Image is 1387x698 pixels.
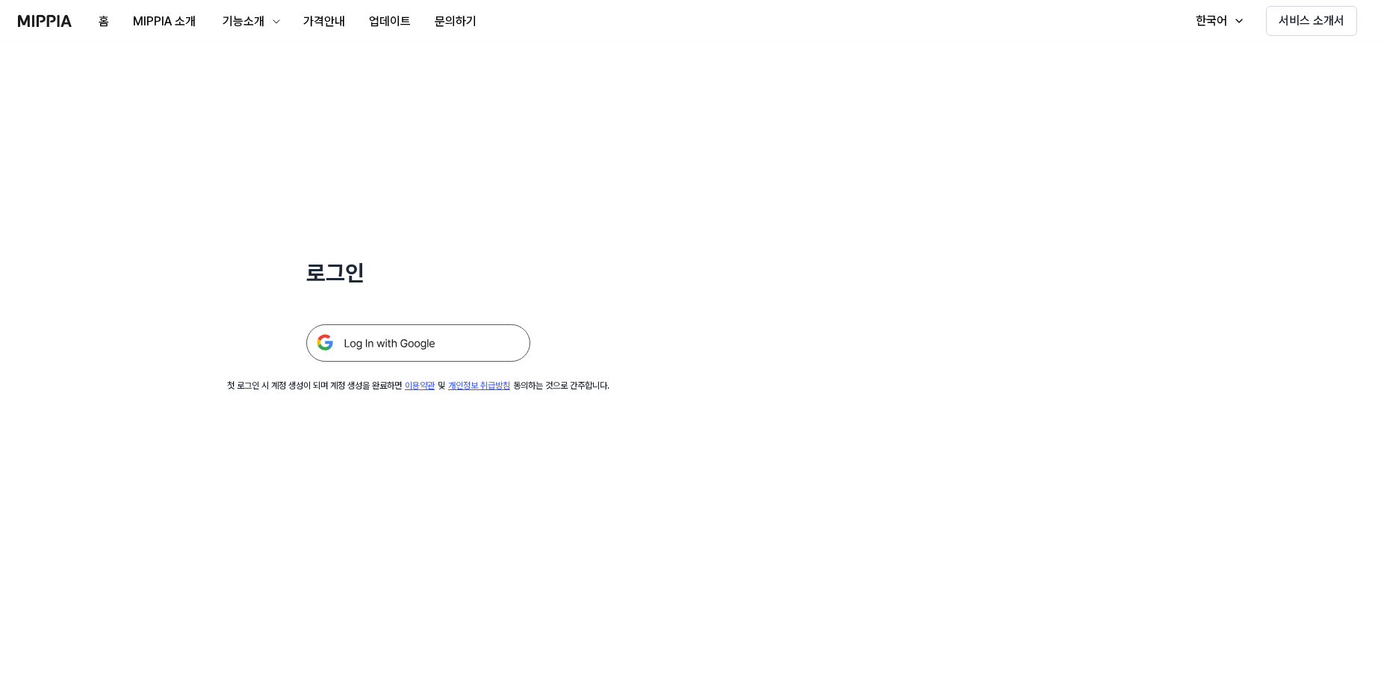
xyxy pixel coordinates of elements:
[87,7,121,37] button: 홈
[423,7,488,37] button: 문의하기
[306,324,530,362] img: 구글 로그인 버튼
[18,15,72,27] img: logo
[1181,6,1254,36] button: 한국어
[357,1,423,42] a: 업데이트
[1266,6,1357,36] button: 서비스 소개서
[405,380,435,391] a: 이용약관
[1193,12,1230,30] div: 한국어
[448,380,510,391] a: 개인정보 취급방침
[306,257,530,288] h1: 로그인
[220,13,267,31] div: 기능소개
[357,7,423,37] button: 업데이트
[227,380,609,392] div: 첫 로그인 시 계정 생성이 되며 계정 생성을 완료하면 및 동의하는 것으로 간주합니다.
[291,7,357,37] button: 가격안내
[121,7,208,37] button: MIPPIA 소개
[208,7,291,37] button: 기능소개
